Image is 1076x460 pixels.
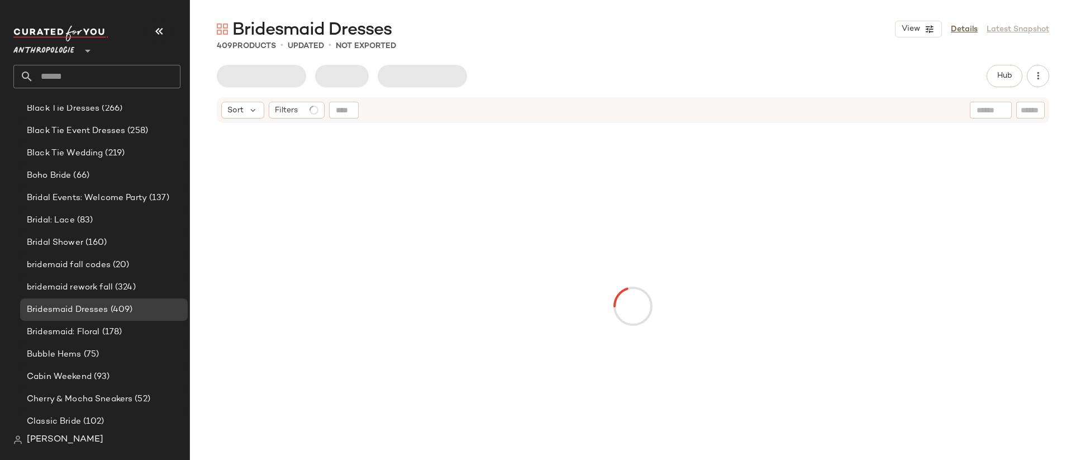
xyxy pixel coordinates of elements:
span: (258) [125,125,148,137]
span: (160) [83,236,107,249]
span: Bridal Shower [27,236,83,249]
a: Details [951,23,978,35]
span: Black Tie Wedding [27,147,103,160]
p: updated [288,40,324,52]
img: cfy_white_logo.C9jOOHJF.svg [13,26,108,41]
span: Filters [275,105,298,116]
span: • [280,39,283,53]
span: Black Tie Event Dresses [27,125,125,137]
span: Bubble Hems [27,348,82,361]
button: Hub [987,65,1022,87]
span: Hub [997,72,1012,80]
span: Bridesmaid Dresses [232,19,392,41]
div: Products [217,40,276,52]
span: Bridal: Lace [27,214,75,227]
span: Classic Bride [27,415,81,428]
span: (52) [132,393,150,406]
span: (102) [81,415,104,428]
span: bridemaid rework fall [27,281,113,294]
span: Bridesmaid: Floral [27,326,100,339]
span: bridemaid fall codes [27,259,111,272]
span: (75) [82,348,99,361]
img: svg%3e [217,23,228,35]
span: Cherry & Mocha Sneakers [27,393,132,406]
span: (137) [147,192,169,205]
span: Bridesmaid Dresses [27,303,108,316]
span: Boho Bride [27,169,71,182]
span: 409 [217,42,232,50]
span: Bridal Events: Welcome Party [27,192,147,205]
span: (219) [103,147,125,160]
span: • [328,39,331,53]
span: (93) [92,371,110,383]
span: (266) [99,102,122,115]
span: (409) [108,303,133,316]
span: (20) [111,259,130,272]
span: View [901,25,920,34]
span: Sort [227,105,244,116]
span: (178) [100,326,122,339]
img: svg%3e [13,435,22,444]
p: Not Exported [336,40,396,52]
button: View [895,21,942,37]
span: Anthropologie [13,38,74,58]
span: Cabin Weekend [27,371,92,383]
span: (324) [113,281,136,294]
span: (83) [75,214,93,227]
span: Black Tie Dresses [27,102,99,115]
span: (66) [71,169,89,182]
span: [PERSON_NAME] [27,433,103,447]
